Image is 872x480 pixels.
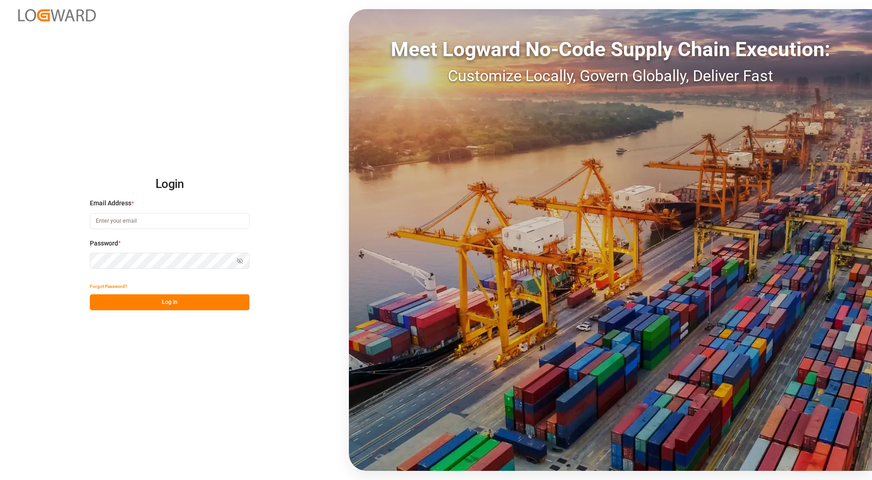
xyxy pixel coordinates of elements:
[90,294,249,310] button: Log In
[90,198,131,208] span: Email Address
[90,278,127,294] button: Forgot Password?
[349,34,872,64] div: Meet Logward No-Code Supply Chain Execution:
[90,239,118,248] span: Password
[18,9,96,21] img: Logward_new_orange.png
[349,64,872,88] div: Customize Locally, Govern Globally, Deliver Fast
[90,213,249,229] input: Enter your email
[90,170,249,199] h2: Login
